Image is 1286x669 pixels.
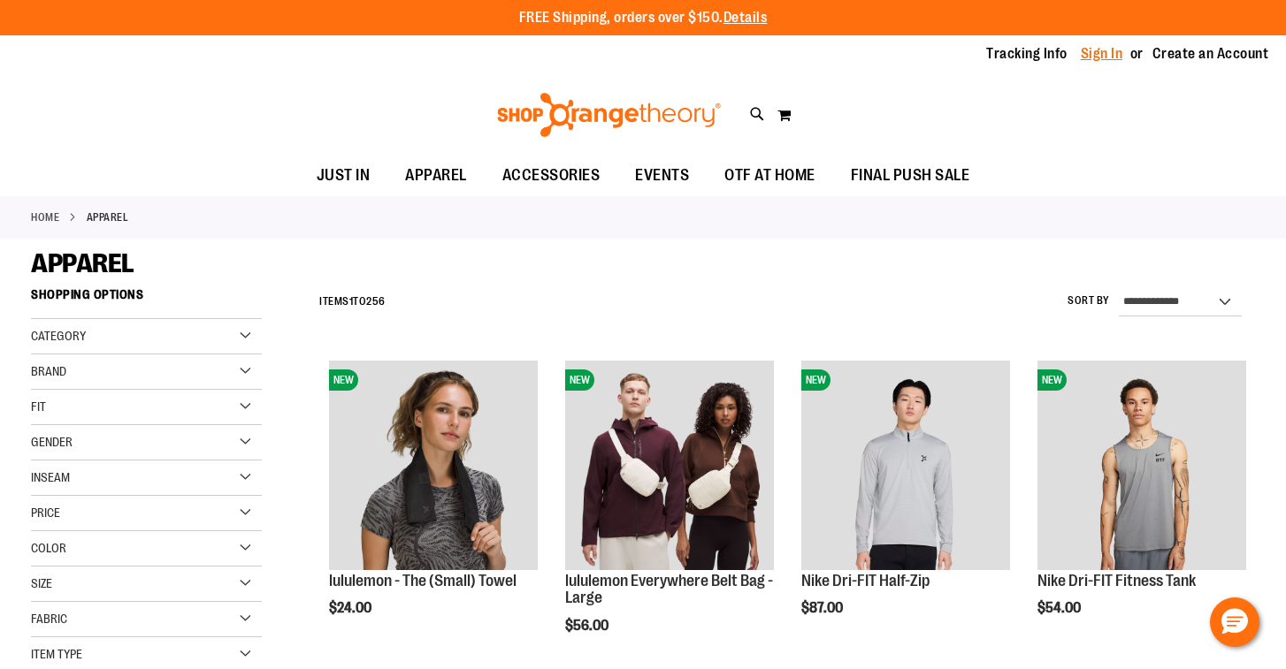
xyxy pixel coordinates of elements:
span: Gender [31,435,73,449]
a: Details [723,10,768,26]
a: ACCESSORIES [485,156,618,196]
span: JUST IN [317,156,371,195]
img: lululemon Everywhere Belt Bag - Large [565,361,774,569]
span: APPAREL [31,248,134,278]
span: 256 [366,295,386,308]
span: $54.00 [1037,600,1083,616]
a: Nike Dri-FIT Fitness TankNEW [1037,361,1246,572]
span: Category [31,329,86,343]
p: FREE Shipping, orders over $150. [519,8,768,28]
span: Color [31,541,66,555]
a: Nike Dri-FIT Fitness Tank [1037,572,1196,589]
span: NEW [801,369,831,391]
h2: Items to [319,288,386,315]
a: EVENTS [617,156,707,196]
div: product [1029,352,1255,661]
span: Brand [31,364,66,378]
a: Create an Account [1152,44,1269,64]
span: Fit [31,399,46,414]
span: NEW [565,369,594,391]
a: FINAL PUSH SALE [833,156,988,196]
span: Fabric [31,612,67,626]
img: lululemon - The (Small) Towel [329,361,538,569]
a: Nike Dri-FIT Half-Zip [801,572,930,589]
label: Sort By [1068,293,1110,308]
div: product [320,352,547,661]
a: lululemon Everywhere Belt Bag - LargeNEW [565,361,774,572]
a: Tracking Info [986,44,1068,64]
a: lululemon - The (Small) Towel [329,572,517,589]
span: $24.00 [329,600,374,616]
span: FINAL PUSH SALE [851,156,970,195]
img: Nike Dri-FIT Half-Zip [801,361,1010,569]
a: APPAREL [387,156,485,195]
span: NEW [329,369,358,391]
span: ACCESSORIES [502,156,601,195]
span: Item Type [31,647,82,661]
span: Price [31,506,60,520]
span: APPAREL [405,156,467,195]
a: Home [31,209,59,225]
a: JUST IN [299,156,388,196]
span: Size [31,576,52,590]
strong: APPAREL [87,209,129,225]
img: Nike Dri-FIT Fitness Tank [1037,361,1246,569]
a: Sign In [1081,44,1123,64]
a: Nike Dri-FIT Half-ZipNEW [801,361,1010,572]
span: OTF AT HOME [724,156,815,195]
span: Inseam [31,470,70,484]
a: OTF AT HOME [707,156,833,196]
strong: Shopping Options [31,279,262,319]
span: $87.00 [801,600,846,616]
a: lululemon - The (Small) TowelNEW [329,361,538,572]
a: lululemon Everywhere Belt Bag - Large [565,572,773,607]
div: product [792,352,1019,661]
span: EVENTS [635,156,689,195]
img: Shop Orangetheory [494,93,723,137]
span: NEW [1037,369,1067,391]
button: Hello, have a question? Let’s chat. [1210,597,1259,647]
span: $56.00 [565,618,611,634]
span: 1 [349,295,354,308]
